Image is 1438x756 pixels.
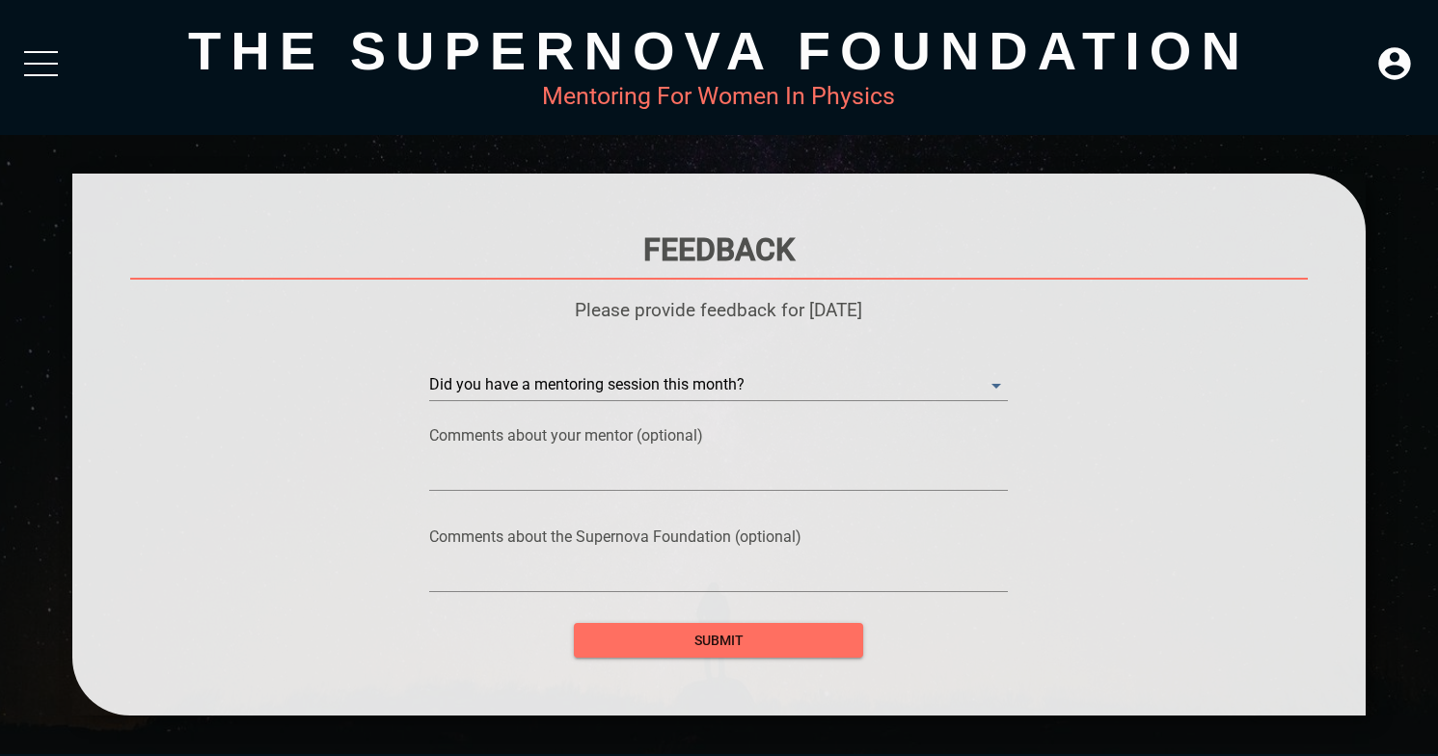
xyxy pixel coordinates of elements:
[574,623,863,659] button: submit
[130,299,1309,321] p: Please provide feedback for [DATE]
[72,82,1367,110] div: Mentoring For Women In Physics
[130,231,1309,268] h1: Feedback
[429,527,1008,546] p: Comments about the Supernova Foundation (optional)
[72,19,1367,82] div: The Supernova Foundation
[429,426,1008,445] p: Comments about your mentor (optional)
[589,629,848,653] span: submit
